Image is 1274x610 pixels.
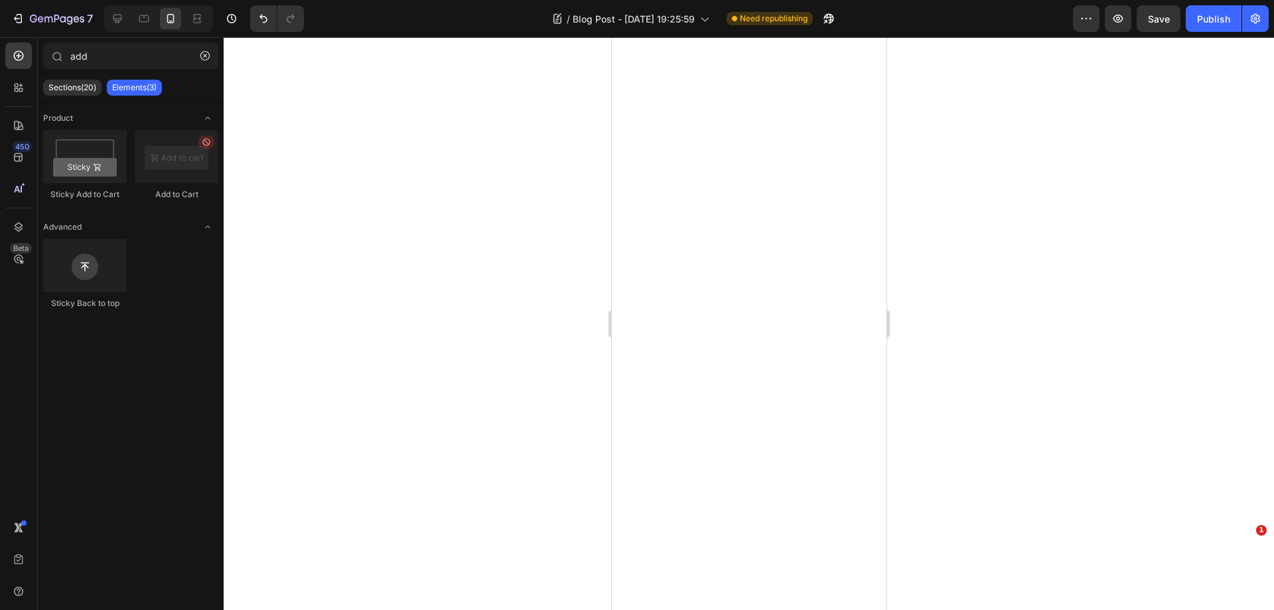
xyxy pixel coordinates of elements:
span: Save [1148,13,1170,25]
div: Publish [1197,12,1230,26]
button: Publish [1186,5,1241,32]
div: Beta [10,243,32,254]
button: Save [1137,5,1180,32]
div: Sticky Back to top [43,297,127,309]
span: Toggle open [197,108,218,129]
div: 450 [13,141,32,152]
span: / [567,12,570,26]
iframe: Intercom live chat [1229,545,1261,577]
span: Product [43,112,73,124]
span: Advanced [43,221,82,233]
p: 7 [87,11,93,27]
span: Blog Post - [DATE] 19:25:59 [573,12,695,26]
button: 7 [5,5,99,32]
span: 1 [1256,525,1267,536]
span: Need republishing [740,13,808,25]
span: Toggle open [197,216,218,238]
p: Sections(20) [48,82,96,93]
div: Undo/Redo [250,5,304,32]
p: Elements(3) [112,82,157,93]
div: Sticky Add to Cart [43,189,127,200]
iframe: Design area [612,37,886,610]
div: Add to Cart [135,189,218,200]
input: Search Sections & Elements [43,42,218,69]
